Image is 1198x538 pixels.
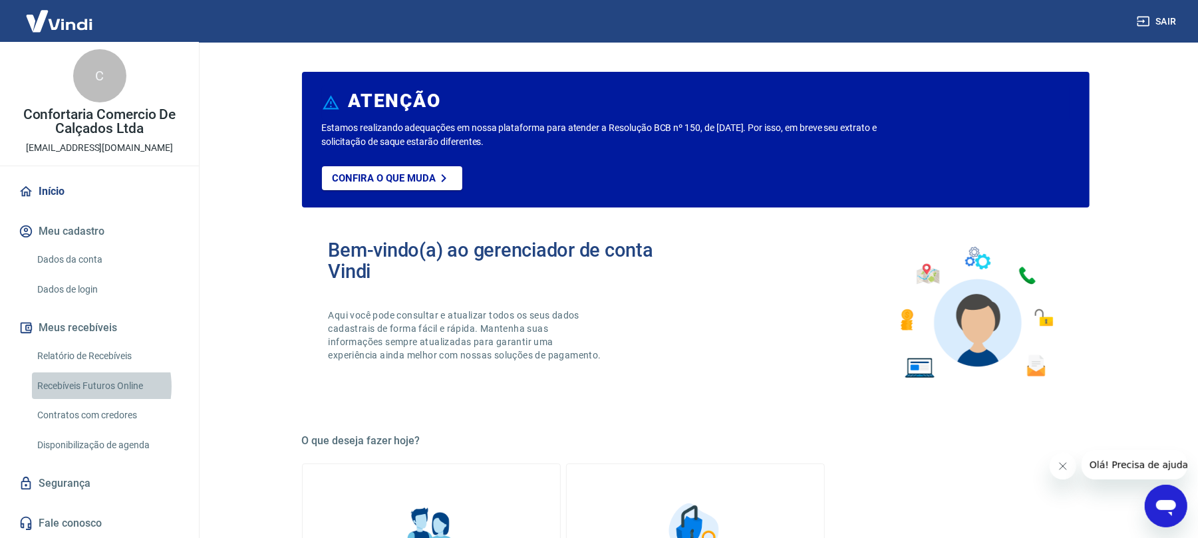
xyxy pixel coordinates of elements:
h6: ATENÇÃO [348,94,440,108]
iframe: Botão para abrir a janela de mensagens [1145,485,1187,527]
button: Meus recebíveis [16,313,183,342]
p: Estamos realizando adequações em nossa plataforma para atender a Resolução BCB nº 150, de [DATE].... [322,121,920,149]
p: Confira o que muda [333,172,436,184]
iframe: Mensagem da empresa [1082,450,1187,479]
p: Aqui você pode consultar e atualizar todos os seus dados cadastrais de forma fácil e rápida. Mant... [329,309,604,362]
a: Dados de login [32,276,183,303]
a: Contratos com credores [32,402,183,429]
button: Sair [1134,9,1182,34]
a: Dados da conta [32,246,183,273]
h5: O que deseja fazer hoje? [302,434,1090,448]
h2: Bem-vindo(a) ao gerenciador de conta Vindi [329,239,696,282]
button: Meu cadastro [16,217,183,246]
p: [EMAIL_ADDRESS][DOMAIN_NAME] [26,141,173,155]
img: Imagem de um avatar masculino com diversos icones exemplificando as funcionalidades do gerenciado... [889,239,1063,386]
a: Disponibilização de agenda [32,432,183,459]
img: Vindi [16,1,102,41]
a: Segurança [16,469,183,498]
a: Recebíveis Futuros Online [32,372,183,400]
a: Início [16,177,183,206]
a: Relatório de Recebíveis [32,342,183,370]
span: Olá! Precisa de ajuda? [8,9,112,20]
iframe: Fechar mensagem [1050,453,1076,479]
p: Confortaria Comercio De Calçados Ltda [11,108,188,136]
a: Confira o que muda [322,166,462,190]
div: C [73,49,126,102]
a: Fale conosco [16,509,183,538]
